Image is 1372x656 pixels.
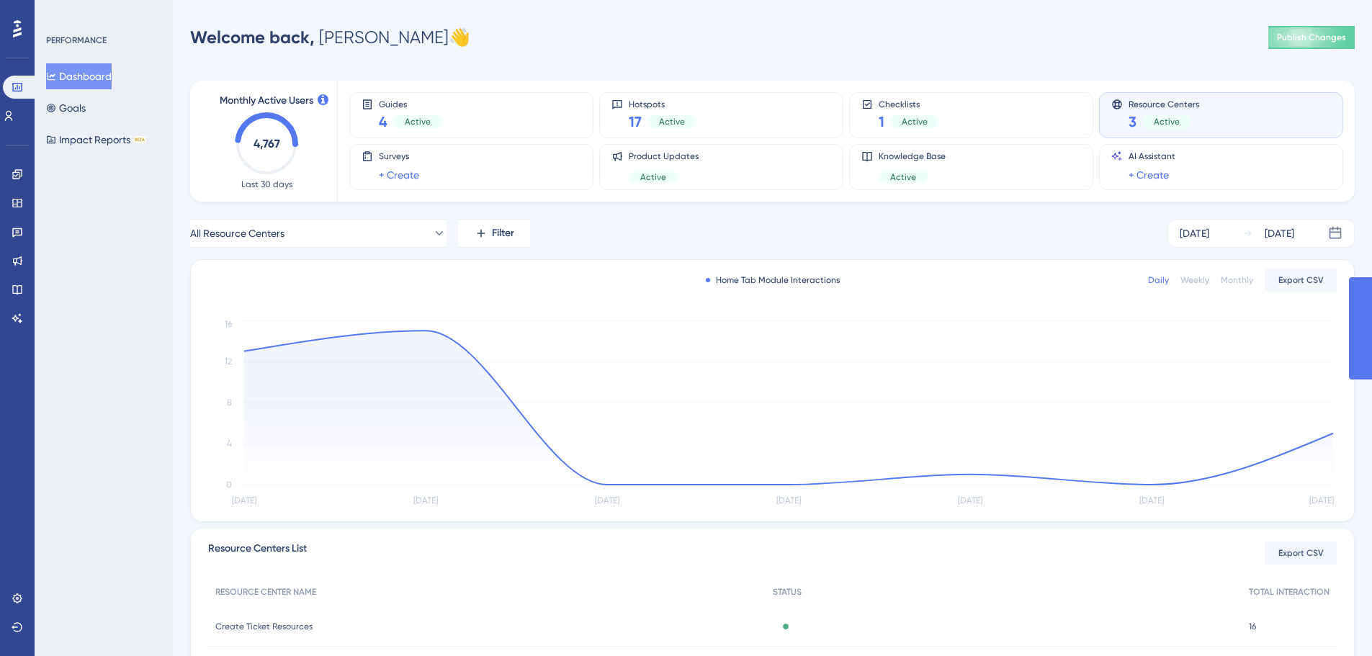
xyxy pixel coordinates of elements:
[1129,166,1169,184] a: + Create
[1265,542,1337,565] button: Export CSV
[227,439,232,449] tspan: 4
[1148,274,1169,286] div: Daily
[773,586,802,598] span: STATUS
[659,116,685,127] span: Active
[629,150,699,162] span: Product Updates
[232,495,256,506] tspan: [DATE]
[706,274,840,286] div: Home Tab Module Interactions
[379,112,387,132] span: 4
[133,136,146,143] div: BETA
[46,35,107,46] div: PERFORMANCE
[190,225,284,242] span: All Resource Centers
[379,150,419,162] span: Surveys
[1278,274,1324,286] span: Export CSV
[640,171,666,183] span: Active
[1180,274,1209,286] div: Weekly
[1277,32,1346,43] span: Publish Changes
[629,112,642,132] span: 17
[958,495,982,506] tspan: [DATE]
[1265,269,1337,292] button: Export CSV
[595,495,619,506] tspan: [DATE]
[413,495,438,506] tspan: [DATE]
[1249,586,1330,598] span: TOTAL INTERACTION
[190,26,470,49] div: [PERSON_NAME] 👋
[379,99,442,109] span: Guides
[405,116,431,127] span: Active
[1154,116,1180,127] span: Active
[1129,150,1175,162] span: AI Assistant
[1139,495,1164,506] tspan: [DATE]
[458,219,530,248] button: Filter
[879,112,884,132] span: 1
[879,99,939,109] span: Checklists
[46,127,146,153] button: Impact ReportsBETA
[46,63,112,89] button: Dashboard
[879,150,946,162] span: Knowledge Base
[190,219,447,248] button: All Resource Centers
[1180,225,1209,242] div: [DATE]
[226,480,232,490] tspan: 0
[1309,495,1334,506] tspan: [DATE]
[1268,26,1355,49] button: Publish Changes
[492,225,514,242] span: Filter
[190,27,315,48] span: Welcome back,
[1265,225,1294,242] div: [DATE]
[776,495,801,506] tspan: [DATE]
[1221,274,1253,286] div: Monthly
[225,319,232,329] tspan: 16
[1278,547,1324,559] span: Export CSV
[629,99,696,109] span: Hotspots
[208,540,307,566] span: Resource Centers List
[46,95,86,121] button: Goals
[227,397,232,408] tspan: 8
[1129,112,1136,132] span: 3
[241,179,292,190] span: Last 30 days
[1312,599,1355,642] iframe: UserGuiding AI Assistant Launcher
[215,621,313,632] span: Create Ticket Resources
[1249,621,1256,632] span: 16
[215,586,316,598] span: RESOURCE CENTER NAME
[1129,99,1199,109] span: Resource Centers
[220,92,313,109] span: Monthly Active Users
[902,116,928,127] span: Active
[379,166,419,184] a: + Create
[225,356,232,367] tspan: 12
[890,171,916,183] span: Active
[254,137,280,150] text: 4,767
